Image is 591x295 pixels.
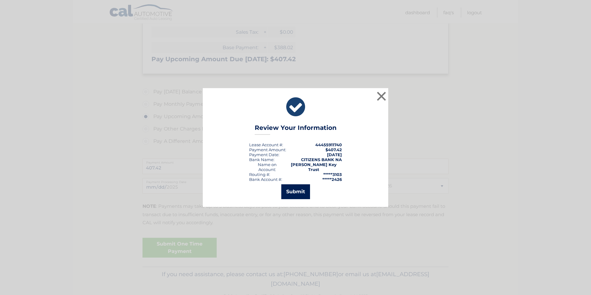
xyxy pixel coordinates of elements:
[249,162,285,172] div: Name on Account:
[249,152,278,157] span: Payment Date
[249,147,286,152] div: Payment Amount:
[325,147,342,152] span: $407.42
[249,142,283,147] div: Lease Account #:
[291,162,337,172] strong: [PERSON_NAME] Key Trust
[301,157,342,162] strong: CITIZENS BANK NA
[249,157,274,162] div: Bank Name:
[249,172,270,177] div: Routing #:
[255,124,337,135] h3: Review Your Information
[327,152,342,157] span: [DATE]
[375,90,388,102] button: ×
[249,177,282,182] div: Bank Account #:
[249,152,279,157] div: :
[281,184,310,199] button: Submit
[315,142,342,147] strong: 44455911740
